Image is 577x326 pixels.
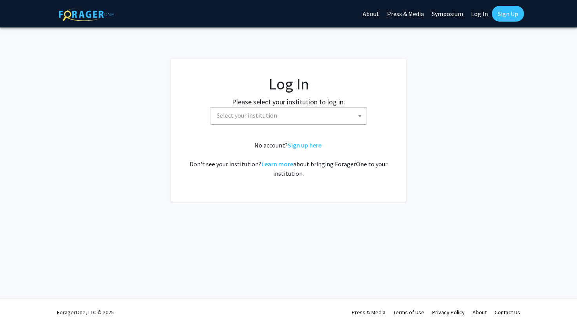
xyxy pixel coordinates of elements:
[186,140,391,178] div: No account? . Don't see your institution? about bringing ForagerOne to your institution.
[57,299,114,326] div: ForagerOne, LLC © 2025
[217,111,277,119] span: Select your institution
[186,75,391,93] h1: Log In
[210,107,367,125] span: Select your institution
[432,309,465,316] a: Privacy Policy
[352,309,385,316] a: Press & Media
[473,309,487,316] a: About
[492,6,524,22] a: Sign Up
[232,97,345,107] label: Please select your institution to log in:
[495,309,520,316] a: Contact Us
[214,107,367,124] span: Select your institution
[261,160,293,168] a: Learn more about bringing ForagerOne to your institution
[59,7,114,21] img: ForagerOne Logo
[393,309,424,316] a: Terms of Use
[288,141,321,149] a: Sign up here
